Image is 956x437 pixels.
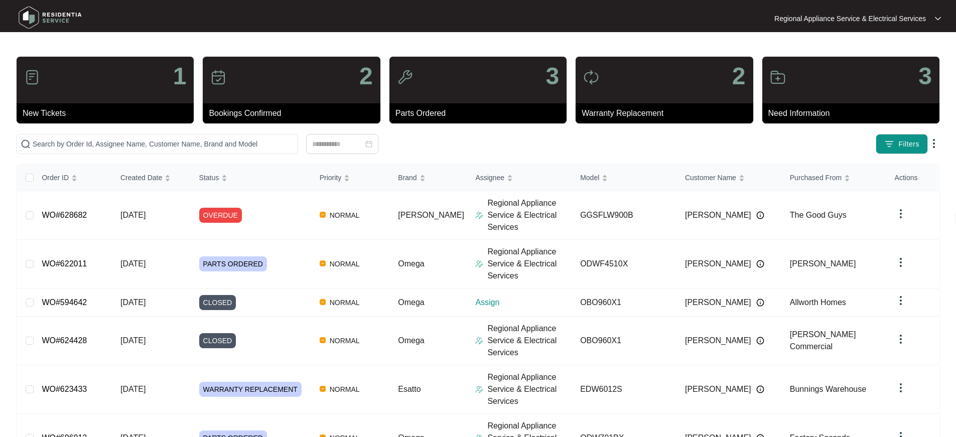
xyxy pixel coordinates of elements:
a: WO#622011 [42,259,87,268]
span: Brand [398,172,417,183]
span: WARRANTY REPLACEMENT [199,382,302,397]
img: dropdown arrow [895,333,907,345]
span: Status [199,172,219,183]
img: icon [397,69,413,85]
span: NORMAL [326,383,364,395]
span: Filters [898,139,919,150]
th: Brand [390,165,467,191]
img: Vercel Logo [320,337,326,343]
span: [PERSON_NAME] Commercial [790,330,856,351]
img: Info icon [756,299,764,307]
img: Info icon [756,260,764,268]
span: [PERSON_NAME] [685,297,751,309]
span: Allworth Homes [790,298,846,307]
span: Bunnings Warehouse [790,385,866,393]
img: Vercel Logo [320,260,326,266]
span: PARTS ORDERED [199,256,267,271]
p: Regional Appliance Service & Electrical Services [487,371,572,407]
span: NORMAL [326,209,364,221]
span: The Good Guys [790,211,847,219]
span: Model [580,172,599,183]
span: Created Date [120,172,162,183]
a: WO#594642 [42,298,87,307]
td: OBO960X1 [572,288,677,317]
p: Regional Appliance Service & Electrical Services [487,246,572,282]
img: filter icon [884,139,894,149]
td: EDW6012S [572,365,677,414]
th: Created Date [112,165,191,191]
img: search-icon [21,139,31,149]
span: Purchased From [790,172,842,183]
td: OBO960X1 [572,317,677,365]
span: NORMAL [326,258,364,270]
th: Status [191,165,312,191]
img: icon [24,69,40,85]
th: Customer Name [677,165,782,191]
img: Info icon [756,385,764,393]
th: Assignee [467,165,572,191]
img: dropdown arrow [895,382,907,394]
th: Priority [312,165,390,191]
td: GGSFLW900B [572,191,677,240]
th: Purchased From [782,165,887,191]
img: dropdown arrow [895,256,907,268]
span: CLOSED [199,333,236,348]
img: icon [770,69,786,85]
th: Model [572,165,677,191]
span: [DATE] [120,259,146,268]
img: icon [210,69,226,85]
span: NORMAL [326,297,364,309]
img: Vercel Logo [320,299,326,305]
a: WO#624428 [42,336,87,345]
th: Actions [887,165,939,191]
img: Info icon [756,211,764,219]
p: Regional Appliance Service & Electrical Services [487,197,572,233]
span: Omega [398,336,424,345]
a: WO#623433 [42,385,87,393]
img: dropdown arrow [895,208,907,220]
span: CLOSED [199,295,236,310]
p: Regional Appliance Service & Electrical Services [487,323,572,359]
img: dropdown arrow [928,137,940,150]
span: Omega [398,259,424,268]
span: [DATE] [120,385,146,393]
img: dropdown arrow [935,16,941,21]
p: 2 [732,64,746,88]
p: Bookings Confirmed [209,107,380,119]
td: ODWF4510X [572,240,677,288]
span: [DATE] [120,336,146,345]
p: Parts Ordered [395,107,567,119]
p: Regional Appliance Service & Electrical Services [774,14,926,24]
img: Assigner Icon [475,211,483,219]
img: dropdown arrow [895,295,907,307]
img: Assigner Icon [475,260,483,268]
img: Assigner Icon [475,385,483,393]
p: 1 [173,64,187,88]
span: [PERSON_NAME] [398,211,464,219]
button: filter iconFilters [876,134,928,154]
span: Omega [398,298,424,307]
span: Assignee [475,172,504,183]
p: Assign [475,297,572,309]
span: [DATE] [120,298,146,307]
span: Customer Name [685,172,736,183]
span: OVERDUE [199,208,242,223]
img: Assigner Icon [475,337,483,345]
span: [PERSON_NAME] [685,209,751,221]
p: 3 [545,64,559,88]
span: NORMAL [326,335,364,347]
p: 3 [918,64,932,88]
span: [DATE] [120,211,146,219]
img: Vercel Logo [320,212,326,218]
input: Search by Order Id, Assignee Name, Customer Name, Brand and Model [33,138,294,150]
p: Warranty Replacement [582,107,753,119]
th: Order ID [34,165,112,191]
p: 2 [359,64,373,88]
img: Vercel Logo [320,386,326,392]
span: Order ID [42,172,69,183]
p: Need Information [768,107,939,119]
span: Esatto [398,385,421,393]
span: Priority [320,172,342,183]
p: New Tickets [23,107,194,119]
img: residentia service logo [15,3,85,33]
